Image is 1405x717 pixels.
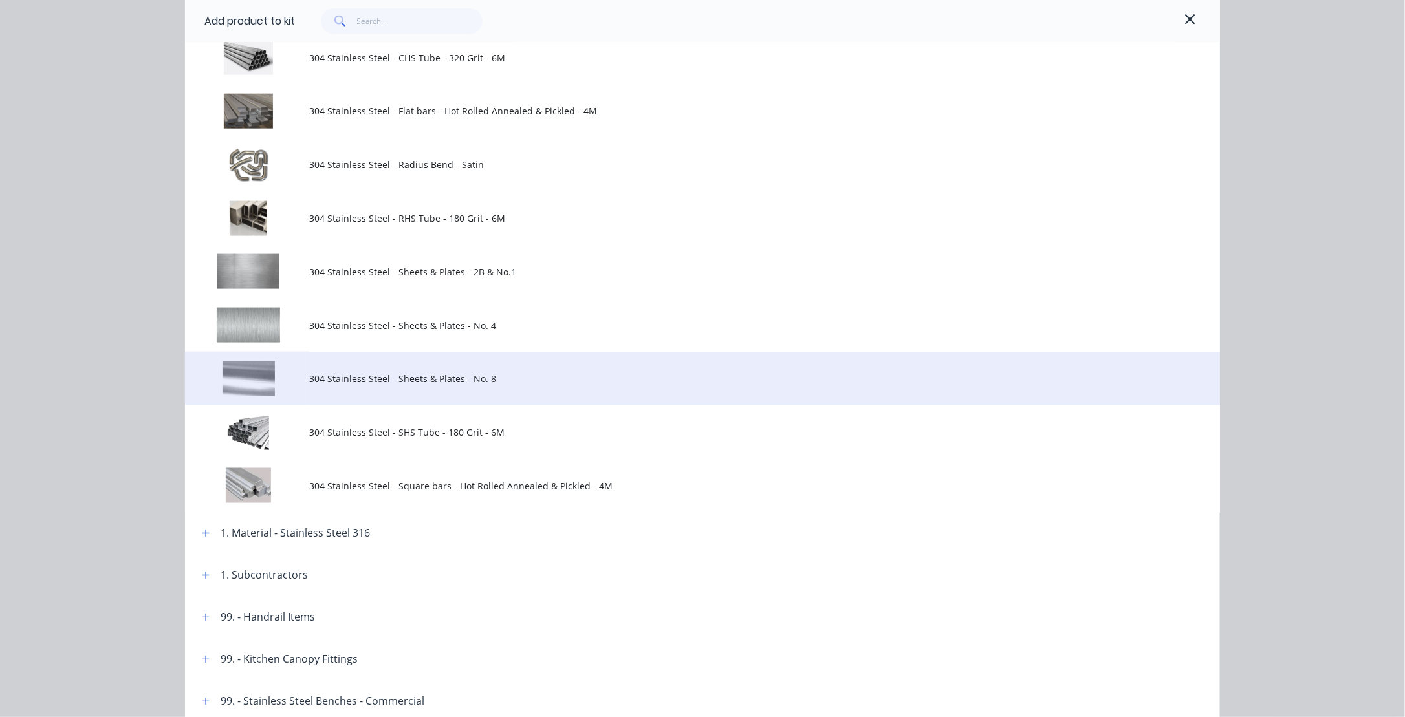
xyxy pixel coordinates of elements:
[204,14,295,29] div: Add product to kit
[221,568,308,583] div: 1. Subcontractors
[309,372,1038,385] span: 304 Stainless Steel - Sheets & Plates - No. 8
[309,51,1038,65] span: 304 Stainless Steel - CHS Tube - 320 Grit - 6M
[309,479,1038,493] span: 304 Stainless Steel - Square bars - Hot Rolled Annealed & Pickled - 4M
[221,526,370,541] div: 1. Material - Stainless Steel 316
[309,319,1038,332] span: 304 Stainless Steel - Sheets & Plates - No. 4
[309,211,1038,225] span: 304 Stainless Steel - RHS Tube - 180 Grit - 6M
[309,265,1038,279] span: 304 Stainless Steel - Sheets & Plates - 2B & No.1
[309,425,1038,439] span: 304 Stainless Steel - SHS Tube - 180 Grit - 6M
[309,104,1038,118] span: 304 Stainless Steel - Flat bars - Hot Rolled Annealed & Pickled - 4M
[221,694,424,709] div: 99. - Stainless Steel Benches - Commercial
[357,8,483,34] input: Search...
[221,652,358,667] div: 99. - Kitchen Canopy Fittings
[309,158,1038,171] span: 304 Stainless Steel - Radius Bend - Satin
[221,610,315,625] div: 99. - Handrail Items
